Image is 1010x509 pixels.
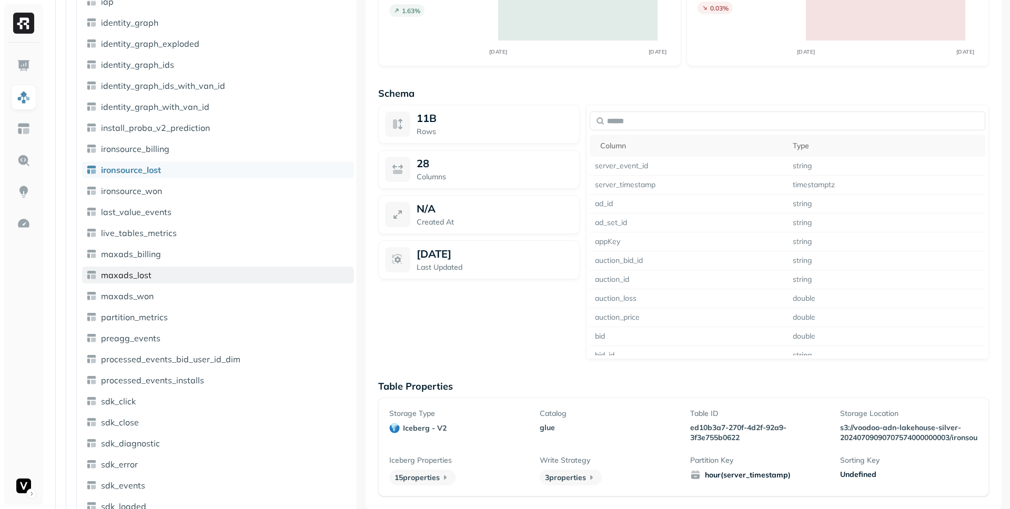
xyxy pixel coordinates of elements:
[101,354,240,364] span: processed_events_bid_user_id_dim
[82,414,354,431] a: sdk_close
[540,423,678,433] p: glue
[82,393,354,410] a: sdk_click
[590,289,787,308] td: auction_loss
[101,101,209,112] span: identity_graph_with_van_id
[86,38,97,49] img: table
[86,333,97,343] img: table
[101,375,204,385] span: processed_events_installs
[86,312,97,322] img: table
[101,396,136,406] span: sdk_click
[82,456,354,473] a: sdk_error
[590,232,787,251] td: appKey
[101,312,168,322] span: partition_metrics
[101,417,139,427] span: sdk_close
[590,176,787,195] td: server_timestamp
[417,127,573,137] p: Rows
[82,267,354,283] a: maxads_lost
[840,470,978,480] div: Undefined
[82,98,354,115] a: identity_graph_with_van_id
[17,90,31,104] img: Assets
[793,141,980,151] div: Type
[489,48,507,55] tspan: [DATE]
[101,270,151,280] span: maxads_lost
[787,157,985,176] td: string
[101,333,160,343] span: preagg_events
[540,470,602,485] p: 3 properties
[101,438,160,449] span: sdk_diagnostic
[101,291,154,301] span: maxads_won
[590,346,787,365] td: bid_id
[956,48,975,55] tspan: [DATE]
[787,289,985,308] td: double
[82,330,354,347] a: preagg_events
[86,270,97,280] img: table
[787,232,985,251] td: string
[17,185,31,199] img: Insights
[86,101,97,112] img: table
[86,123,97,133] img: table
[101,186,162,196] span: ironsource_won
[86,396,97,406] img: table
[82,56,354,73] a: identity_graph_ids
[787,346,985,365] td: string
[17,122,31,136] img: Asset Explorer
[82,351,354,368] a: processed_events_bid_user_id_dim
[402,7,420,15] p: 1.63 %
[86,144,97,154] img: table
[86,228,97,238] img: table
[389,423,400,433] img: iceberg - v2
[600,141,782,151] div: Column
[82,309,354,325] a: partition_metrics
[16,479,31,493] img: Voodoo
[590,327,787,346] td: bid
[590,251,787,270] td: auction_bid_id
[648,48,666,55] tspan: [DATE]
[82,119,354,136] a: install_proba_v2_prediction
[690,455,828,465] p: Partition Key
[101,228,177,238] span: live_tables_metrics
[17,217,31,230] img: Optimization
[82,477,354,494] a: sdk_events
[86,291,97,301] img: table
[86,480,97,491] img: table
[86,186,97,196] img: table
[417,111,437,125] span: 11B
[787,327,985,346] td: double
[101,165,161,175] span: ironsource_lost
[82,161,354,178] a: ironsource_lost
[86,165,97,175] img: table
[17,59,31,73] img: Dashboard
[787,251,985,270] td: string
[540,409,678,419] p: Catalog
[101,123,210,133] span: install_proba_v2_prediction
[690,423,828,443] p: ed10b3a7-270f-4d2f-92a9-3f3e755b0622
[82,203,354,220] a: last_value_events
[82,35,354,52] a: identity_graph_exploded
[690,409,828,419] p: Table ID
[417,172,573,182] p: Columns
[82,288,354,304] a: maxads_won
[86,459,97,470] img: table
[101,17,158,28] span: identity_graph
[86,59,97,70] img: table
[840,409,978,419] p: Storage Location
[101,80,225,91] span: identity_graph_ids_with_van_id
[378,87,989,99] p: Schema
[710,4,729,12] p: 0.03 %
[540,455,678,465] p: Write Strategy
[787,270,985,289] td: string
[590,270,787,289] td: auction_id
[590,213,787,232] td: ad_set_id
[82,225,354,241] a: live_tables_metrics
[101,207,171,217] span: last_value_events
[101,38,199,49] span: identity_graph_exploded
[840,455,978,465] p: Sorting Key
[101,480,145,491] span: sdk_events
[101,144,169,154] span: ironsource_billing
[13,13,34,34] img: Ryft
[389,455,527,465] p: Iceberg Properties
[378,380,989,392] p: Table Properties
[82,435,354,452] a: sdk_diagnostic
[690,470,828,480] span: hour(server_timestamp)
[86,354,97,364] img: table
